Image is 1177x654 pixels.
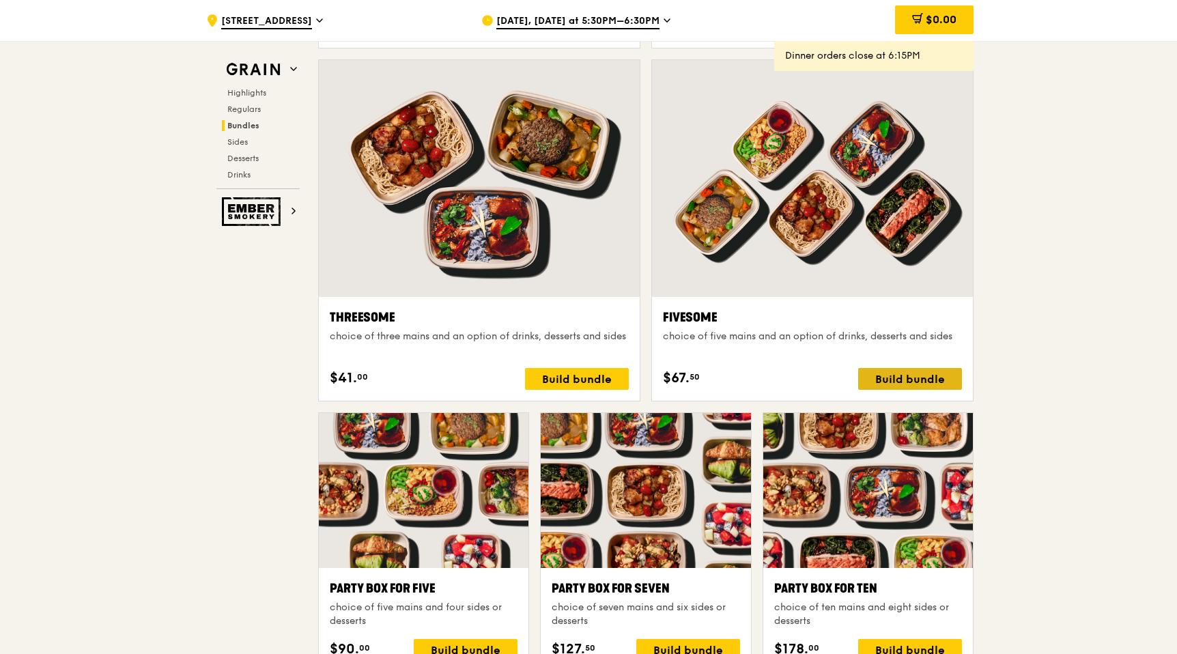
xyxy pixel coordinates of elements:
[330,308,629,327] div: Threesome
[227,104,261,114] span: Regulars
[222,57,285,82] img: Grain web logo
[227,121,259,130] span: Bundles
[330,330,629,343] div: choice of three mains and an option of drinks, desserts and sides
[774,601,962,628] div: choice of ten mains and eight sides or desserts
[330,601,517,628] div: choice of five mains and four sides or desserts
[663,330,962,343] div: choice of five mains and an option of drinks, desserts and sides
[663,368,690,388] span: $67.
[330,368,357,388] span: $41.
[222,197,285,226] img: Ember Smokery web logo
[330,579,517,598] div: Party Box for Five
[808,642,819,653] span: 00
[926,13,956,26] span: $0.00
[552,601,739,628] div: choice of seven mains and six sides or desserts
[552,579,739,598] div: Party Box for Seven
[357,371,368,382] span: 00
[227,137,248,147] span: Sides
[785,49,963,63] div: Dinner orders close at 6:15PM
[663,308,962,327] div: Fivesome
[525,368,629,390] div: Build bundle
[774,579,962,598] div: Party Box for Ten
[221,14,312,29] span: [STREET_ADDRESS]
[690,371,700,382] span: 50
[227,88,266,98] span: Highlights
[858,368,962,390] div: Build bundle
[585,642,595,653] span: 50
[359,642,370,653] span: 00
[227,154,259,163] span: Desserts
[496,14,660,29] span: [DATE], [DATE] at 5:30PM–6:30PM
[227,170,251,180] span: Drinks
